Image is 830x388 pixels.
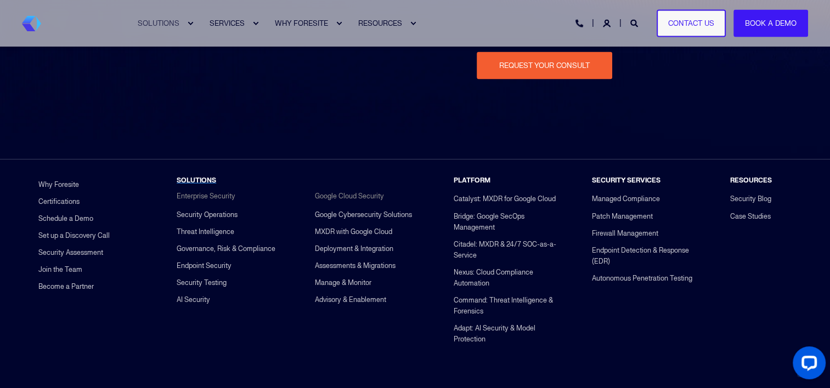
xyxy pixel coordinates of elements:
a: Endpoint Detection & Response (EDR) [592,242,697,270]
span: Enterprise Security [177,192,235,201]
a: Advisory & Enablement [315,292,386,309]
a: Firewall Management [592,225,658,242]
a: Set up a Discovery Call [38,227,110,244]
a: MXDR with Google Cloud [315,223,392,240]
a: Schedule a Demo [38,210,93,227]
a: Command: Threat Intelligence & Forensics [453,292,558,319]
a: Managed Compliance [592,191,660,208]
a: Login [603,18,613,27]
span: SECURITY SERVICES [592,176,660,185]
a: Nexus: Cloud Compliance Automation [453,264,558,292]
a: Contact Us [657,9,726,37]
a: Security Operations [177,206,238,223]
span: PLATFORM [453,176,490,185]
a: Bridge: Google SecOps Management [453,208,558,236]
div: Navigation Menu [177,206,275,308]
a: Security Assessment [38,244,103,261]
a: Patch Management [592,208,653,225]
a: SOLUTIONS [177,176,216,185]
img: Foresite brand mark, a hexagon shape of blues with a directional arrow to the right hand side [22,16,41,31]
input: Request Your Consult [477,52,612,80]
div: Navigation Menu [592,191,697,287]
a: Assessments & Migrations [315,258,396,275]
a: Join the Team [38,261,82,278]
a: Deployment & Integration [315,241,393,258]
div: Expand RESOURCES [410,20,416,27]
div: Expand WHY FORESITE [336,20,342,27]
a: Certifications [38,193,80,210]
div: Expand SOLUTIONS [187,20,194,27]
a: Book a Demo [733,9,808,37]
div: Navigation Menu [315,206,412,308]
a: Open Search [630,18,640,27]
span: WHY FORESITE [275,19,328,27]
a: Case Studies [730,208,771,225]
a: Manage & Monitor [315,275,371,292]
a: Catalyst: MXDR for Google Cloud [453,191,555,208]
a: Endpoint Security [177,258,232,275]
div: Navigation Menu [38,176,110,295]
a: Governance, Risk & Compliance [177,241,275,258]
a: Become a Partner [38,278,94,295]
div: Navigation Menu [730,191,771,225]
div: Expand SERVICES [252,20,259,27]
span: Google Cloud Security [315,192,384,201]
a: Google Cybersecurity Solutions [315,206,412,223]
a: Why Foresite [38,176,79,193]
a: Autonomous Penetration Testing [592,270,692,287]
a: Citadel: MXDR & 24/7 SOC-as-a-Service [453,236,558,264]
span: RESOURCES [730,176,772,185]
a: AI Security [177,292,210,309]
a: Adapt: AI Security & Model Protection [453,319,558,347]
span: SOLUTIONS [138,19,179,27]
a: Back to Home [22,16,41,31]
span: RESOURCES [358,19,402,27]
a: Security Testing [177,275,227,292]
iframe: LiveChat chat widget [784,342,830,388]
a: Threat Intelligence [177,223,234,240]
a: Security Blog [730,191,771,208]
div: Navigation Menu [453,191,558,347]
